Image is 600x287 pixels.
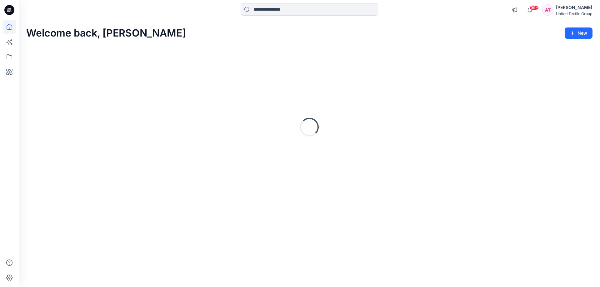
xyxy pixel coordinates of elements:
[556,11,592,16] div: United Textile Group
[556,4,592,11] div: [PERSON_NAME]
[565,27,592,39] button: New
[529,5,539,10] span: 99+
[26,27,186,39] h2: Welcome back, [PERSON_NAME]
[542,4,553,16] div: AT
